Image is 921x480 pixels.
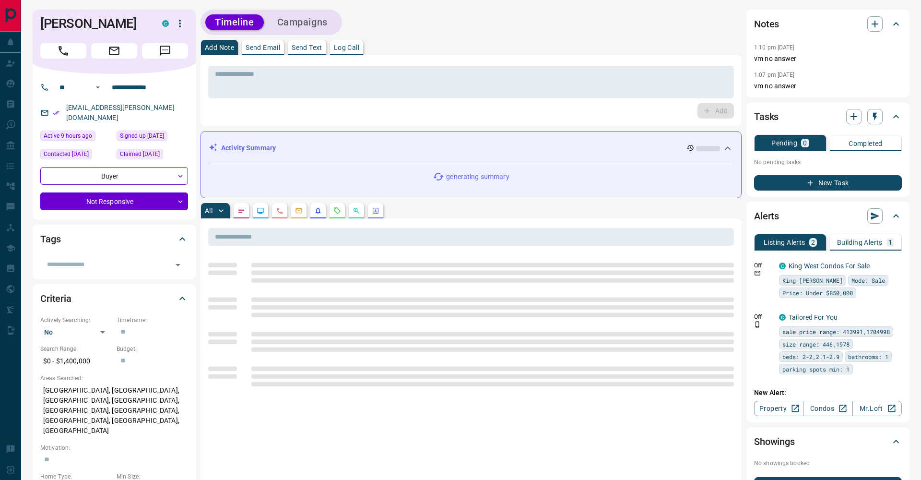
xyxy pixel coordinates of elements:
p: Motivation: [40,444,188,452]
span: bathrooms: 1 [848,352,888,361]
p: generating summary [446,172,509,182]
p: Send Email [246,44,280,51]
h2: Alerts [754,208,779,224]
p: Completed [849,140,883,147]
p: Activity Summary [221,143,276,153]
div: condos.ca [779,263,786,269]
p: 1 [888,239,892,246]
span: Call [40,43,86,59]
p: 1:07 pm [DATE] [754,72,795,78]
svg: Notes [237,207,245,215]
p: No showings booked [754,459,902,468]
button: Campaigns [268,14,337,30]
span: Active 9 hours ago [44,131,92,141]
a: Property [754,401,803,416]
a: [EMAIL_ADDRESS][PERSON_NAME][DOMAIN_NAME] [66,104,175,121]
span: Mode: Sale [851,276,885,285]
p: New Alert: [754,388,902,398]
span: King [PERSON_NAME] [782,276,843,285]
div: Activity Summary [209,139,733,157]
button: Open [92,82,104,93]
span: Contacted [DATE] [44,149,89,159]
div: Not Responsive [40,192,188,210]
div: Tags [40,228,188,251]
p: 0 [803,140,807,146]
p: Budget: [117,345,188,353]
p: Timeframe: [117,316,188,324]
p: No pending tasks [754,155,902,169]
p: All [205,207,213,214]
p: vm no answer [754,81,902,91]
svg: Listing Alerts [314,207,322,215]
span: Signed up [DATE] [120,131,164,141]
p: Off [754,312,773,321]
div: condos.ca [779,314,786,321]
svg: Agent Actions [372,207,379,215]
h2: Showings [754,434,795,449]
span: parking spots min: 1 [782,364,850,374]
div: Showings [754,430,902,453]
p: Search Range: [40,345,112,353]
div: Alerts [754,204,902,228]
div: Tue Oct 05 2021 [117,149,188,162]
p: 2 [811,239,815,246]
div: Tasks [754,105,902,128]
p: Off [754,261,773,270]
span: size range: 446,1978 [782,339,850,349]
svg: Requests [333,207,341,215]
a: Mr.Loft [852,401,902,416]
svg: Opportunities [353,207,360,215]
h2: Tasks [754,109,779,124]
span: sale price range: 413991,1704998 [782,327,890,336]
div: Fri May 30 2025 [40,149,112,162]
p: vm no answer [754,54,902,64]
a: Tailored For You [789,313,838,321]
div: Tue Sep 16 2025 [40,131,112,144]
span: Claimed [DATE] [120,149,160,159]
svg: Emails [295,207,303,215]
svg: Email [754,270,761,276]
button: Open [171,258,185,272]
button: New Task [754,175,902,191]
div: Notes [754,12,902,36]
p: Listing Alerts [764,239,805,246]
span: beds: 2-2,2.1-2.9 [782,352,839,361]
a: Condos [803,401,852,416]
svg: Email Verified [53,109,59,116]
p: Actively Searching: [40,316,112,324]
div: Buyer [40,167,188,185]
p: 1:10 pm [DATE] [754,44,795,51]
span: Email [91,43,137,59]
div: Tue Oct 05 2021 [117,131,188,144]
p: Building Alerts [837,239,883,246]
span: Price: Under $850,000 [782,288,853,298]
svg: Calls [276,207,283,215]
h2: Criteria [40,291,71,306]
div: condos.ca [162,20,169,27]
p: $0 - $1,400,000 [40,353,112,369]
p: [GEOGRAPHIC_DATA], [GEOGRAPHIC_DATA], [GEOGRAPHIC_DATA], [GEOGRAPHIC_DATA], [GEOGRAPHIC_DATA], [G... [40,383,188,439]
div: Criteria [40,287,188,310]
p: Log Call [334,44,359,51]
a: King West Condos For Sale [789,262,870,270]
p: Send Text [292,44,322,51]
p: Pending [771,140,797,146]
p: Add Note [205,44,234,51]
svg: Push Notification Only [754,321,761,328]
svg: Lead Browsing Activity [257,207,264,215]
h1: [PERSON_NAME] [40,16,148,31]
div: No [40,324,112,340]
button: Timeline [205,14,264,30]
h2: Notes [754,16,779,32]
p: Areas Searched: [40,374,188,383]
span: Message [142,43,188,59]
h2: Tags [40,231,60,247]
